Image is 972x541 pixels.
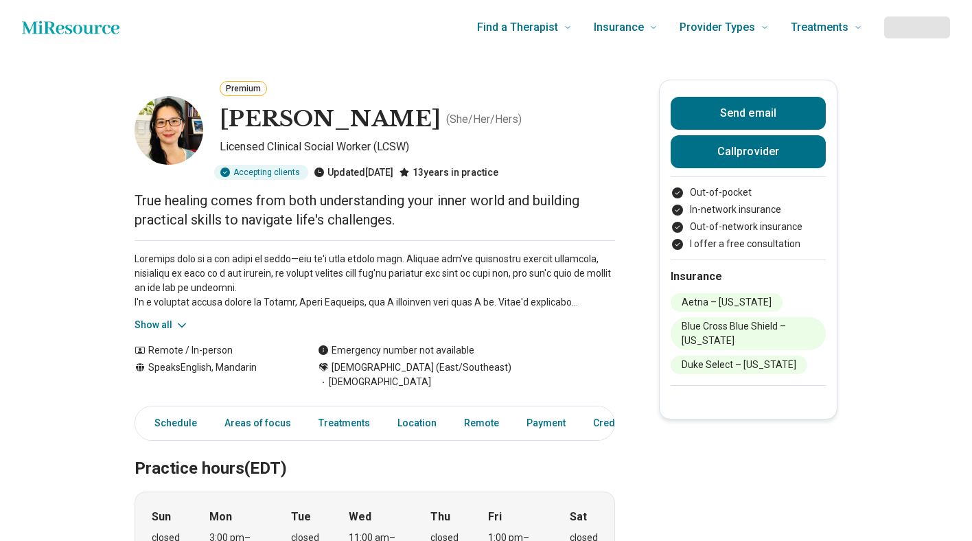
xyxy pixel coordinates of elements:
[135,252,615,310] p: Loremips dolo si a con adipi el seddo—eiu te'i utla etdolo magn. Aliquae adm've quisnostru exerci...
[671,185,826,200] li: Out-of-pocket
[671,268,826,285] h2: Insurance
[135,96,203,165] img: Yalin Liu, Licensed Clinical Social Worker (LCSW)
[152,509,171,525] strong: Sun
[318,375,431,389] span: [DEMOGRAPHIC_DATA]
[671,135,826,168] button: Callprovider
[216,409,299,437] a: Areas of focus
[220,81,267,96] button: Premium
[518,409,574,437] a: Payment
[291,509,311,525] strong: Tue
[135,360,290,389] div: Speaks English, Mandarin
[349,509,371,525] strong: Wed
[389,409,445,437] a: Location
[135,343,290,358] div: Remote / In-person
[488,509,502,525] strong: Fri
[671,317,826,350] li: Blue Cross Blue Shield – [US_STATE]
[570,509,587,525] strong: Sat
[446,111,522,128] p: ( She/Her/Hers )
[332,360,511,375] span: [DEMOGRAPHIC_DATA] (East/Southeast)
[314,165,393,180] div: Updated [DATE]
[220,139,615,159] p: Licensed Clinical Social Worker (LCSW)
[671,97,826,130] button: Send email
[680,18,755,37] span: Provider Types
[430,509,450,525] strong: Thu
[138,409,205,437] a: Schedule
[456,409,507,437] a: Remote
[135,318,189,332] button: Show all
[310,409,378,437] a: Treatments
[791,18,848,37] span: Treatments
[318,343,474,358] div: Emergency number not available
[399,165,498,180] div: 13 years in practice
[220,105,441,134] h1: [PERSON_NAME]
[671,356,807,374] li: Duke Select – [US_STATE]
[135,191,615,229] p: True healing comes from both understanding your inner world and building practical skills to navi...
[671,203,826,217] li: In-network insurance
[477,18,558,37] span: Find a Therapist
[22,14,119,41] a: Home page
[671,237,826,251] li: I offer a free consultation
[209,509,232,525] strong: Mon
[671,185,826,251] ul: Payment options
[214,165,308,180] div: Accepting clients
[671,293,783,312] li: Aetna – [US_STATE]
[671,220,826,234] li: Out-of-network insurance
[585,409,653,437] a: Credentials
[135,424,615,481] h2: Practice hours (EDT)
[594,18,644,37] span: Insurance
